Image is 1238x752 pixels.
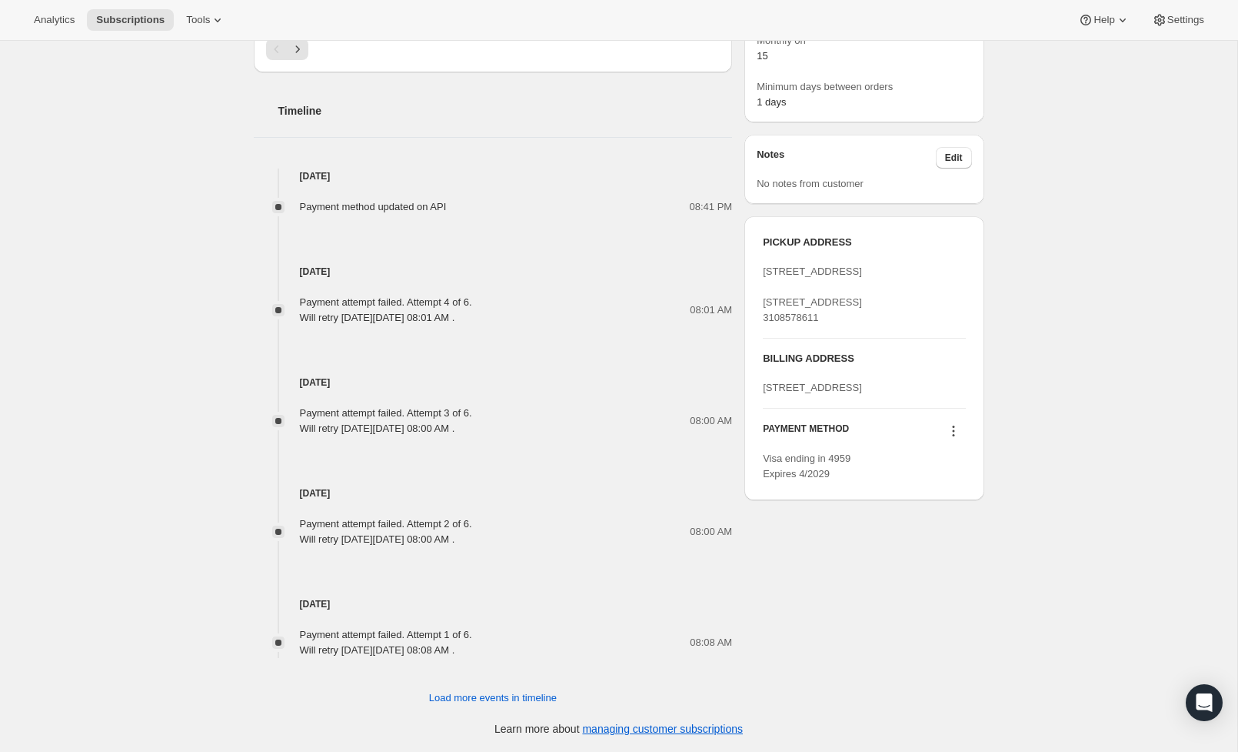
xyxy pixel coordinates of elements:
[177,9,235,31] button: Tools
[266,38,721,60] nav: Pagination
[300,406,472,436] div: Payment attempt failed. Attempt 3 of 6. Will retry [DATE][DATE] 08:00 AM .
[1143,9,1213,31] button: Settings
[254,264,733,279] h4: [DATE]
[300,201,447,212] span: Payment method updated on API
[936,147,972,169] button: Edit
[420,686,566,710] button: Load more events in timeline
[757,33,971,48] span: Monthly on
[96,14,165,26] span: Subscriptions
[763,351,965,366] h3: BILLING ADDRESS
[25,9,84,31] button: Analytics
[254,375,733,390] h4: [DATE]
[1069,9,1139,31] button: Help
[757,178,864,189] span: No notes from customer
[757,147,936,169] h3: Notes
[945,152,963,164] span: Edit
[757,96,786,108] span: 1 days
[87,9,174,31] button: Subscriptions
[34,14,75,26] span: Analytics
[254,169,733,184] h4: [DATE]
[300,516,472,547] div: Payment attempt failed. Attempt 2 of 6. Will retry [DATE][DATE] 08:00 AM .
[763,266,862,323] span: [STREET_ADDRESS] [STREET_ADDRESS] 3108578611
[690,635,732,650] span: 08:08 AM
[763,423,849,443] h3: PAYMENT METHOD
[254,597,733,612] h4: [DATE]
[690,199,733,215] span: 08:41 PM
[429,690,557,706] span: Load more events in timeline
[690,302,732,318] span: 08:01 AM
[254,486,733,501] h4: [DATE]
[582,723,743,735] a: managing customer subscriptions
[300,295,472,326] div: Payment attempt failed. Attempt 4 of 6. Will retry [DATE][DATE] 08:01 AM .
[494,721,743,737] p: Learn more about
[1093,14,1114,26] span: Help
[763,453,850,480] span: Visa ending in 4959 Expires 4/2029
[186,14,210,26] span: Tools
[757,50,767,62] span: 15
[300,627,472,658] div: Payment attempt failed. Attempt 1 of 6. Will retry [DATE][DATE] 08:08 AM .
[763,382,862,393] span: [STREET_ADDRESS]
[757,79,971,95] span: Minimum days between orders
[763,235,965,250] h3: PICKUP ADDRESS
[287,38,308,60] button: Next
[690,524,732,540] span: 08:00 AM
[1186,684,1223,721] div: Open Intercom Messenger
[690,413,732,429] span: 08:00 AM
[1167,14,1204,26] span: Settings
[278,103,733,119] h2: Timeline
